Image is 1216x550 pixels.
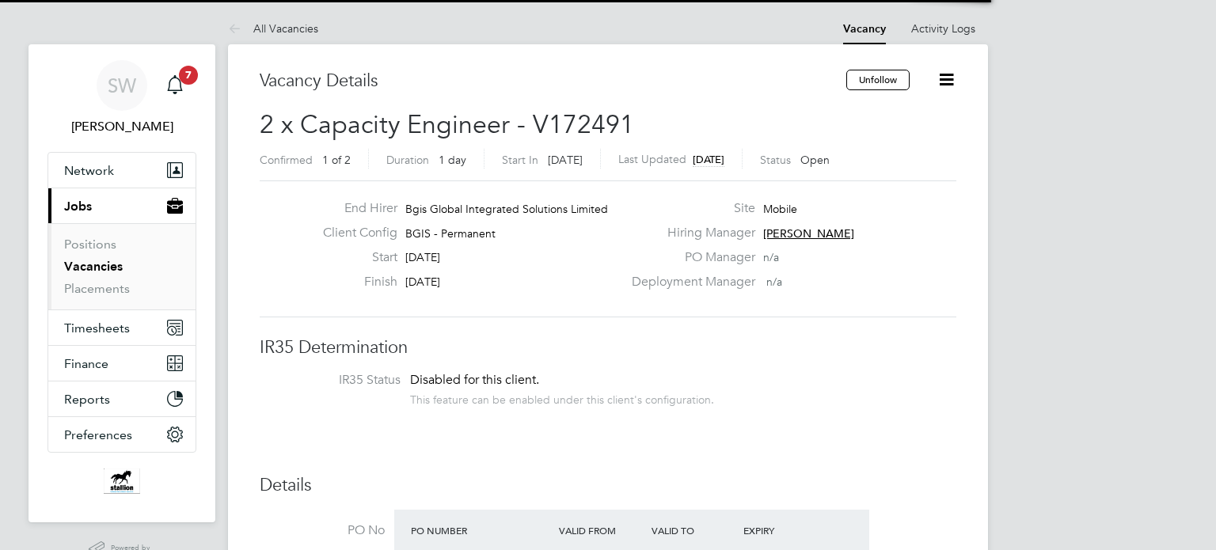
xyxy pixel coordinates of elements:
span: Finance [64,356,108,371]
div: This feature can be enabled under this client's configuration. [410,389,714,407]
span: [DATE] [548,153,583,167]
span: Bgis Global Integrated Solutions Limited [405,202,608,216]
span: 1 of 2 [322,153,351,167]
h3: Vacancy Details [260,70,846,93]
span: n/a [763,250,779,264]
div: PO Number [407,516,555,544]
a: Activity Logs [911,21,975,36]
a: Placements [64,281,130,296]
span: Mobile [763,202,797,216]
span: [DATE] [693,153,724,166]
span: Jobs [64,199,92,214]
span: Disabled for this client. [410,372,539,388]
label: Duration [386,153,429,167]
label: Last Updated [618,152,686,166]
label: PO No [260,522,385,539]
button: Finance [48,346,196,381]
img: stallionrecruitment-logo-retina.png [104,468,140,494]
label: Hiring Manager [622,225,755,241]
div: Jobs [48,223,196,309]
label: Client Config [310,225,397,241]
nav: Main navigation [28,44,215,522]
a: Vacancies [64,259,123,274]
span: Steve West [47,117,196,136]
span: n/a [766,275,782,289]
a: Go to home page [47,468,196,494]
button: Timesheets [48,310,196,345]
a: SW[PERSON_NAME] [47,60,196,136]
button: Unfollow [846,70,910,90]
label: Start In [502,153,538,167]
button: Jobs [48,188,196,223]
label: Finish [310,274,397,290]
a: Positions [64,237,116,252]
label: PO Manager [622,249,755,266]
label: Deployment Manager [622,274,755,290]
span: SW [108,75,136,96]
span: Preferences [64,427,132,442]
label: End Hirer [310,200,397,217]
a: 7 [159,60,191,111]
span: BGIS - Permanent [405,226,496,241]
span: [DATE] [405,275,440,289]
span: [DATE] [405,250,440,264]
a: All Vacancies [228,21,318,36]
span: Open [800,153,830,167]
button: Preferences [48,417,196,452]
button: Reports [48,381,196,416]
label: Site [622,200,755,217]
span: Reports [64,392,110,407]
h3: Details [260,474,956,497]
span: 7 [179,66,198,85]
div: Valid From [555,516,648,544]
label: Confirmed [260,153,313,167]
span: [PERSON_NAME] [763,226,854,241]
h3: IR35 Determination [260,336,956,359]
a: Vacancy [843,22,886,36]
button: Network [48,153,196,188]
span: 1 day [439,153,466,167]
label: Start [310,249,397,266]
span: Timesheets [64,321,130,336]
div: Expiry [739,516,832,544]
span: 2 x Capacity Engineer - V172491 [260,109,634,140]
label: Status [760,153,791,167]
div: Valid To [648,516,740,544]
span: Network [64,163,114,178]
label: IR35 Status [275,372,401,389]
